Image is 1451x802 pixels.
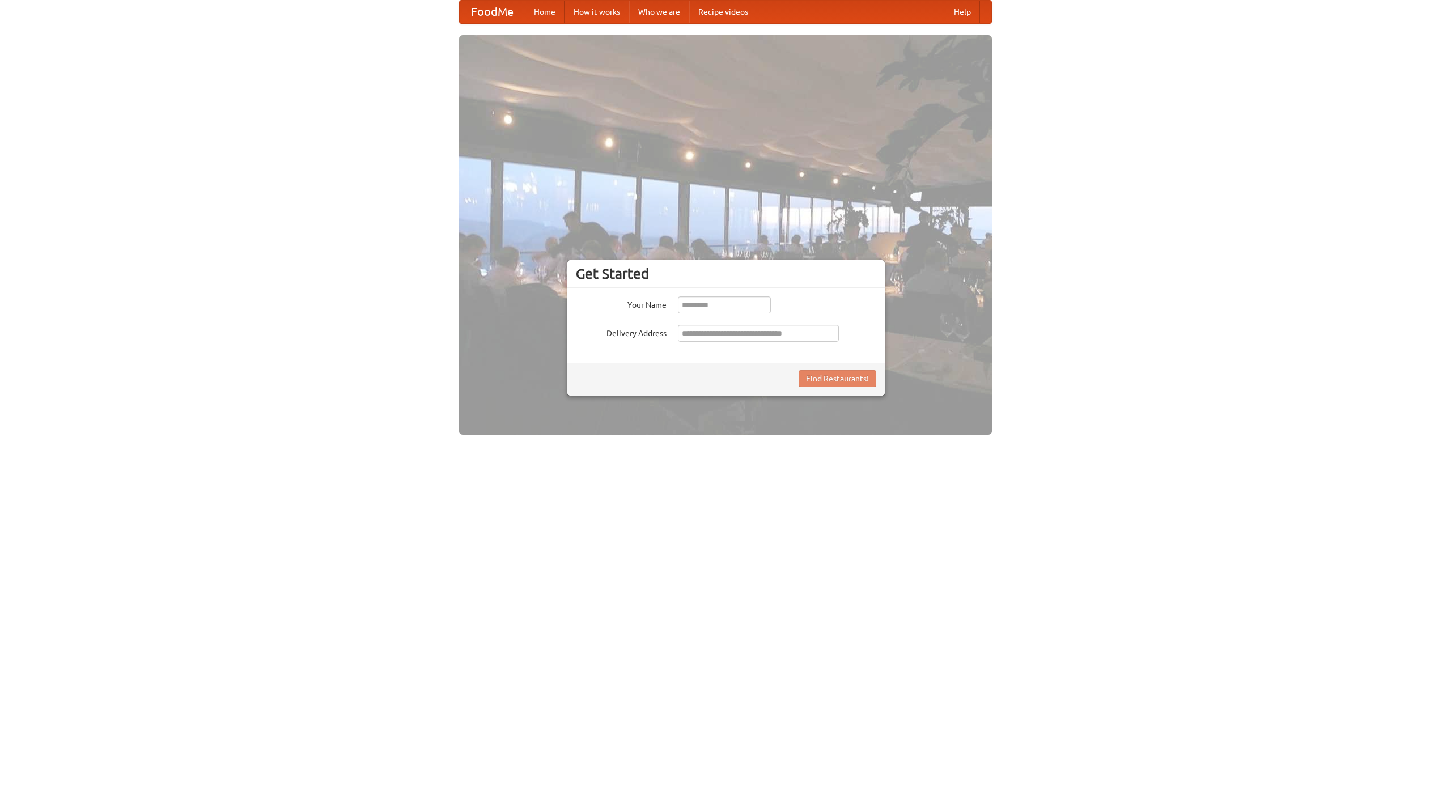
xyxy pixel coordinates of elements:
a: Home [525,1,565,23]
a: FoodMe [460,1,525,23]
label: Delivery Address [576,325,667,339]
label: Your Name [576,296,667,311]
a: Who we are [629,1,689,23]
button: Find Restaurants! [799,370,876,387]
a: Recipe videos [689,1,757,23]
a: How it works [565,1,629,23]
a: Help [945,1,980,23]
h3: Get Started [576,265,876,282]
